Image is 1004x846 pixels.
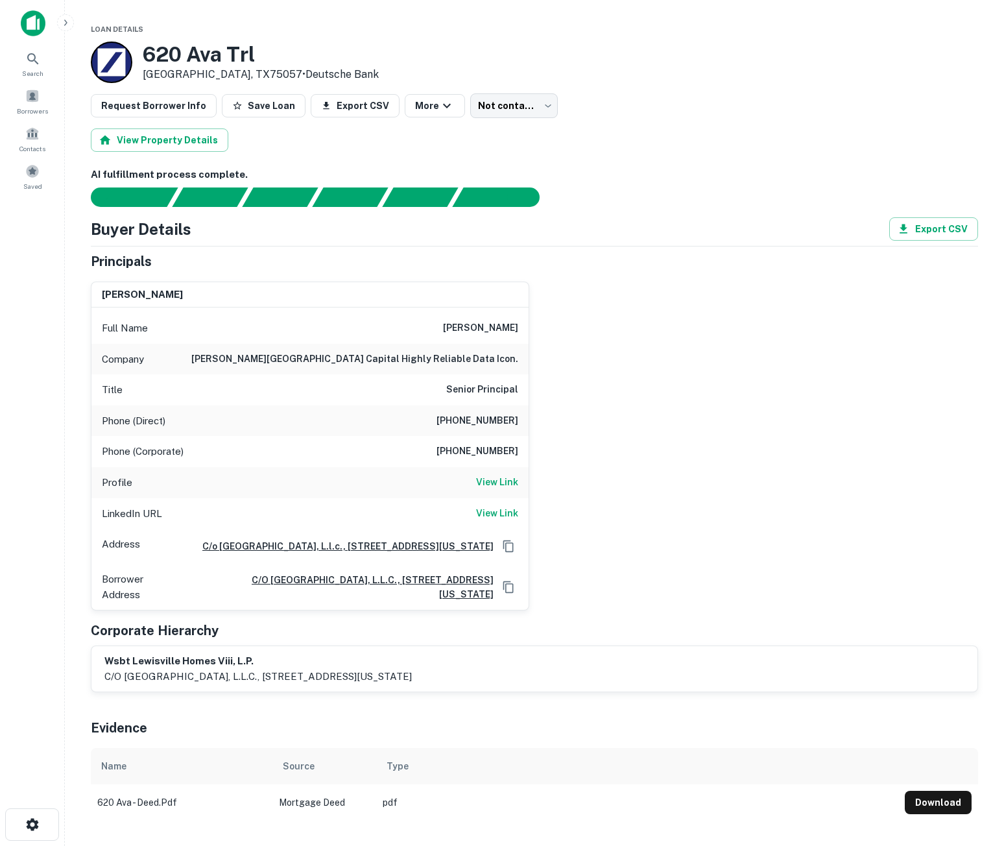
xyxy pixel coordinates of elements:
h3: 620 Ava Trl [143,42,379,67]
h6: [PERSON_NAME] [443,320,518,336]
div: Principals found, AI now looking for contact information... [312,187,388,207]
h4: Buyer Details [91,217,191,241]
h6: [PERSON_NAME][GEOGRAPHIC_DATA] capital highly reliable data icon. [191,352,518,367]
h5: Corporate Hierarchy [91,621,219,640]
td: Mortgage Deed [272,784,376,821]
img: capitalize-icon.png [21,10,45,36]
h6: View Link [476,475,518,489]
div: scrollable content [91,748,978,821]
button: Copy Address [499,537,518,556]
h6: wsbt lewisville homes viii, l.p. [104,654,412,669]
h6: [PHONE_NUMBER] [436,444,518,459]
p: Borrower Address [102,572,184,602]
p: Profile [102,475,132,490]
th: Type [376,748,898,784]
td: pdf [376,784,898,821]
div: Not contacted [470,93,558,118]
td: 620 ava - deed.pdf [91,784,272,821]
span: Saved [23,181,42,191]
div: Principals found, still searching for contact information. This may take time... [382,187,458,207]
p: Address [102,537,140,556]
button: Download [905,791,972,814]
th: Name [91,748,272,784]
span: Loan Details [91,25,143,33]
button: Export CSV [889,217,978,241]
p: Phone (Direct) [102,413,165,429]
p: Company [102,352,144,367]
a: Deutsche Bank [305,68,379,80]
div: Source [283,758,315,774]
div: Your request is received and processing... [172,187,248,207]
p: LinkedIn URL [102,506,162,522]
span: Search [22,68,43,79]
a: Contacts [4,121,61,156]
button: Export CSV [311,94,400,117]
h6: View Link [476,506,518,520]
h5: Principals [91,252,152,271]
button: Request Borrower Info [91,94,217,117]
h6: Senior Principal [446,382,518,398]
p: [GEOGRAPHIC_DATA], TX75057 • [143,67,379,82]
a: Search [4,46,61,81]
a: Saved [4,159,61,194]
button: View Property Details [91,128,228,152]
span: Contacts [19,143,45,154]
th: Source [272,748,376,784]
h5: Evidence [91,718,147,738]
a: Borrowers [4,84,61,119]
h6: [PERSON_NAME] [102,287,183,302]
p: Title [102,382,123,398]
a: C/o [GEOGRAPHIC_DATA], L.l.c., [STREET_ADDRESS][US_STATE] [192,539,494,553]
div: Type [387,758,409,774]
p: Phone (Corporate) [102,444,184,459]
div: Name [101,758,126,774]
button: More [405,94,465,117]
p: c/o [GEOGRAPHIC_DATA], l.l.c., [STREET_ADDRESS][US_STATE] [104,669,412,684]
iframe: Chat Widget [939,701,1004,763]
div: AI fulfillment process complete. [453,187,555,207]
h6: [PHONE_NUMBER] [436,413,518,429]
a: View Link [476,506,518,522]
div: Sending borrower request to AI... [75,187,173,207]
div: Documents found, AI parsing details... [242,187,318,207]
p: Full Name [102,320,148,336]
span: Borrowers [17,106,48,116]
a: View Link [476,475,518,490]
button: Save Loan [222,94,305,117]
button: Copy Address [499,577,518,597]
a: c/o [GEOGRAPHIC_DATA], l.l.c., [STREET_ADDRESS][US_STATE] [189,573,494,601]
h6: AI fulfillment process complete. [91,167,978,182]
